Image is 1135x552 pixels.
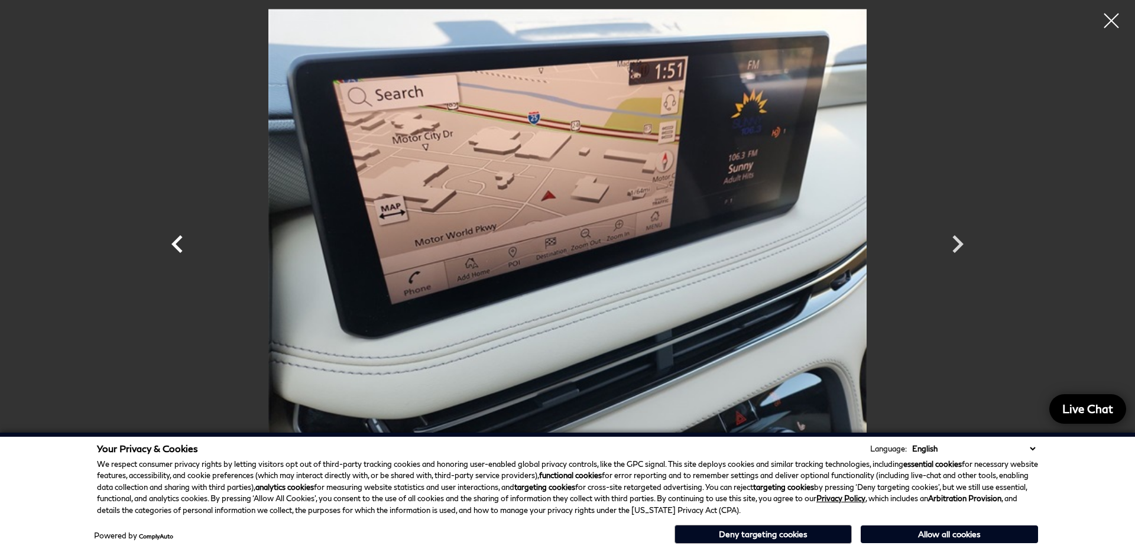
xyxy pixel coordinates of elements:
div: Previous [160,220,195,274]
a: Privacy Policy [816,493,865,503]
div: Language: [870,445,907,453]
img: Certified Used 2025 Grand Blue INFINITI LUXE image 16 [213,9,922,457]
strong: targeting cookies [753,482,814,492]
p: We respect consumer privacy rights by letting visitors opt out of third-party tracking cookies an... [97,459,1038,517]
strong: targeting cookies [514,482,575,492]
span: Live Chat [1056,401,1119,416]
button: Allow all cookies [861,525,1038,543]
strong: functional cookies [539,470,602,480]
strong: Arbitration Provision [928,493,1001,503]
div: Powered by [94,532,173,540]
strong: analytics cookies [255,482,314,492]
a: Live Chat [1049,394,1126,424]
a: ComplyAuto [139,532,173,540]
div: Next [940,220,975,274]
span: Your Privacy & Cookies [97,443,198,454]
select: Language Select [909,443,1038,454]
button: Deny targeting cookies [674,525,852,544]
strong: essential cookies [903,459,962,469]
